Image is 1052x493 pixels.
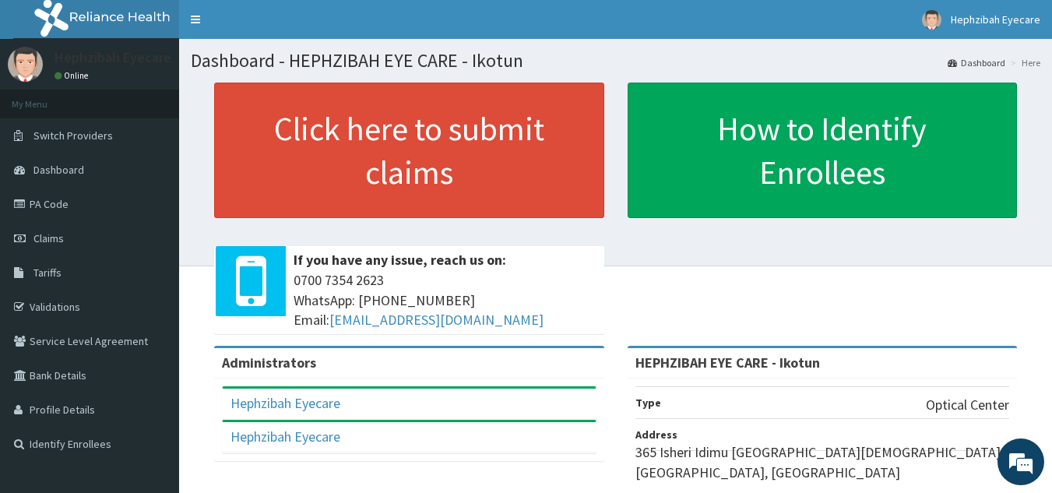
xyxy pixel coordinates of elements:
[214,83,604,218] a: Click here to submit claims
[33,163,84,177] span: Dashboard
[628,83,1018,218] a: How to Identify Enrollees
[948,56,1005,69] a: Dashboard
[191,51,1040,71] h1: Dashboard - HEPHZIBAH EYE CARE - Ikotun
[1007,56,1040,69] li: Here
[635,428,677,442] b: Address
[55,70,92,81] a: Online
[8,47,43,82] img: User Image
[294,251,506,269] b: If you have any issue, reach us on:
[230,428,340,445] a: Hephzibah Eyecare
[329,311,544,329] a: [EMAIL_ADDRESS][DOMAIN_NAME]
[230,394,340,412] a: Hephzibah Eyecare
[294,270,596,330] span: 0700 7354 2623 WhatsApp: [PHONE_NUMBER] Email:
[33,231,64,245] span: Claims
[55,51,171,65] p: Hephzibah Eyecare
[926,395,1009,415] p: Optical Center
[635,354,820,372] strong: HEPHZIBAH EYE CARE - Ikotun
[33,266,62,280] span: Tariffs
[33,129,113,143] span: Switch Providers
[951,12,1040,26] span: Hephzibah Eyecare
[635,442,1010,482] p: 365 Isheri Idimu [GEOGRAPHIC_DATA][DEMOGRAPHIC_DATA], [GEOGRAPHIC_DATA], [GEOGRAPHIC_DATA]
[922,10,941,30] img: User Image
[222,354,316,372] b: Administrators
[635,396,661,410] b: Type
